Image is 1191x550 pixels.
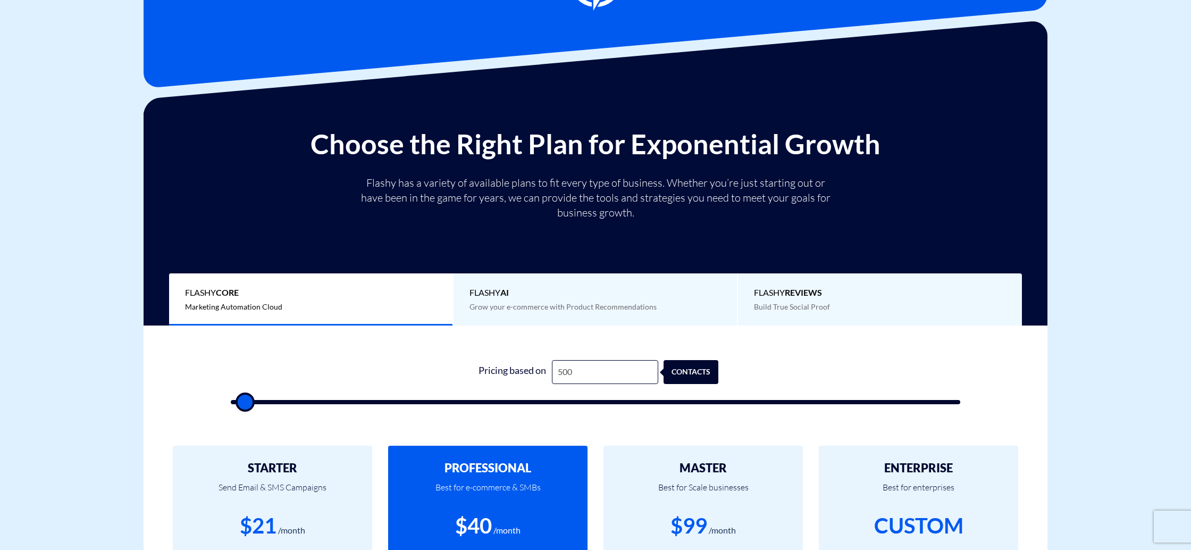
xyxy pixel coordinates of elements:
[754,287,1006,299] span: Flashy
[469,302,657,311] span: Grow your e-commerce with Product Recommendations
[216,287,239,297] b: Core
[670,360,725,384] div: contacts
[670,511,707,541] div: $99
[404,462,572,474] h2: PROFESSIONAL
[874,511,963,541] div: CUSTOM
[472,360,552,384] div: Pricing based on
[754,302,830,311] span: Build True Social Proof
[240,511,276,541] div: $21
[152,129,1039,159] h2: Choose the Right Plan for Exponential Growth
[189,474,356,511] p: Send Email & SMS Campaigns
[493,524,521,537] div: /month
[356,176,835,220] p: Flashy has a variety of available plans to fit every type of business. Whether you’re just starti...
[185,287,437,299] span: Flashy
[835,462,1002,474] h2: ENTERPRISE
[278,524,305,537] div: /month
[619,462,787,474] h2: MASTER
[709,524,736,537] div: /month
[404,474,572,511] p: Best for e-commerce & SMBs
[785,287,822,297] b: REVIEWS
[619,474,787,511] p: Best for Scale businesses
[455,511,492,541] div: $40
[500,287,509,297] b: AI
[469,287,721,299] span: Flashy
[185,302,282,311] span: Marketing Automation Cloud
[835,474,1002,511] p: Best for enterprises
[189,462,356,474] h2: STARTER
